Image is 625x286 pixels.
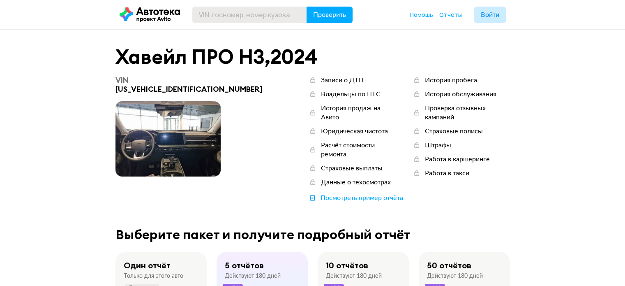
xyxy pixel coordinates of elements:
[321,76,364,85] div: Записи о ДТП
[410,11,433,19] a: Помощь
[326,272,382,280] div: Действуют 180 дней
[115,75,129,85] span: VIN
[313,12,346,18] span: Проверить
[225,272,281,280] div: Действуют 180 дней
[326,260,368,271] div: 10 отчётов
[481,12,499,18] span: Войти
[425,76,477,85] div: История пробега
[321,164,383,173] div: Страховые выплаты
[425,90,496,99] div: История обслуживания
[425,155,490,164] div: Работа в каршеринге
[425,127,483,136] div: Страховые полисы
[439,11,462,19] a: Отчёты
[192,7,307,23] input: VIN, госномер, номер кузова
[321,90,381,99] div: Владельцы по ПТС
[307,7,353,23] button: Проверить
[309,193,403,202] a: Посмотреть пример отчёта
[115,76,268,94] div: [US_VEHICLE_IDENTIFICATION_NUMBER]
[321,104,396,122] div: История продаж на Авито
[321,127,388,136] div: Юридическая чистота
[439,11,462,19] span: Отчёты
[427,260,471,271] div: 50 отчётов
[115,46,510,67] div: Хавейл ПРО H3 , 2024
[321,178,391,187] div: Данные о техосмотрах
[474,7,506,23] button: Войти
[427,272,483,280] div: Действуют 180 дней
[410,11,433,19] span: Помощь
[115,227,510,242] div: Выберите пакет и получите подробный отчёт
[425,141,451,150] div: Штрафы
[124,272,183,280] div: Только для этого авто
[321,193,403,202] div: Посмотреть пример отчёта
[225,260,264,271] div: 5 отчётов
[425,104,510,122] div: Проверка отзывных кампаний
[124,260,171,271] div: Один отчёт
[321,141,396,159] div: Расчёт стоимости ремонта
[425,169,469,178] div: Работа в такси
